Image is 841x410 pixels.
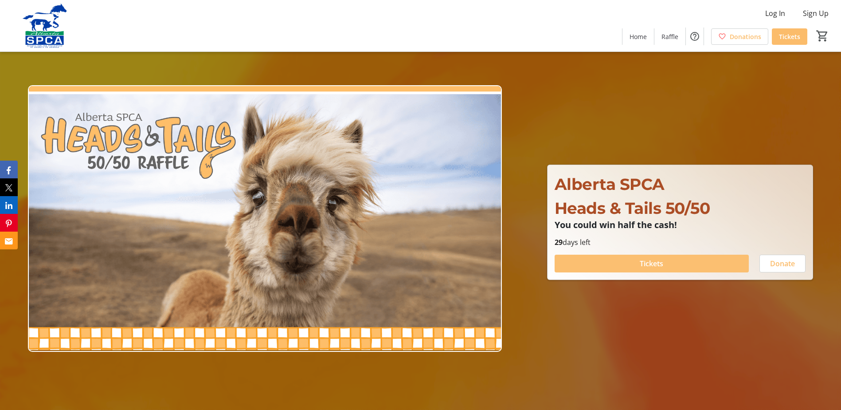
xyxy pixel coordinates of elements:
a: Home [622,28,654,45]
span: Tickets [640,258,663,269]
span: Log In [765,8,785,19]
button: Log In [758,6,792,20]
span: Raffle [661,32,678,41]
span: Heads & Tails 50/50 [555,198,710,218]
img: Alberta SPCA's Logo [5,4,84,48]
button: Tickets [555,255,749,272]
a: Donations [711,28,768,45]
p: days left [555,237,806,248]
p: You could win half the cash! [555,220,806,230]
span: Tickets [779,32,800,41]
span: Sign Up [803,8,829,19]
span: Alberta SPCA [555,174,665,194]
a: Raffle [654,28,685,45]
button: Cart [814,28,830,44]
span: 29 [555,237,563,247]
span: Home [630,32,647,41]
img: Campaign CTA Media Photo [28,85,502,352]
button: Sign Up [796,6,836,20]
span: Donations [730,32,761,41]
button: Donate [759,255,806,272]
button: Help [686,28,704,45]
a: Tickets [772,28,807,45]
span: Donate [770,258,795,269]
